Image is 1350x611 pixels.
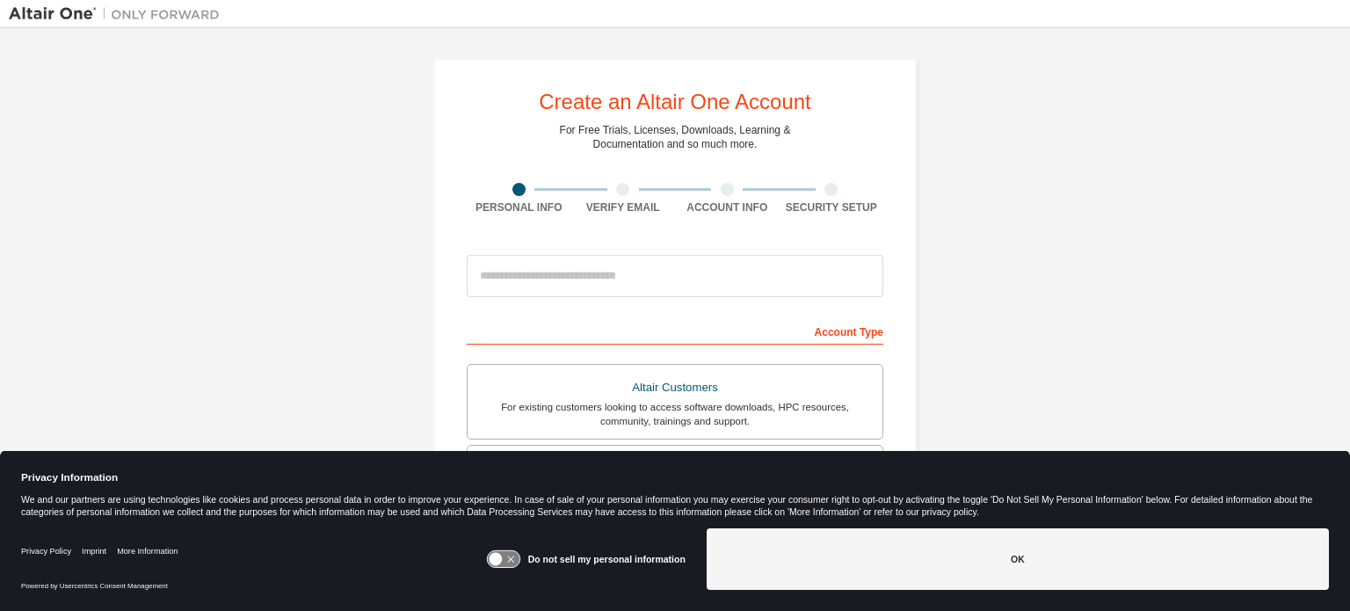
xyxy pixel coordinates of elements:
[478,375,872,400] div: Altair Customers
[9,5,229,23] img: Altair One
[571,200,676,215] div: Verify Email
[780,200,884,215] div: Security Setup
[675,200,780,215] div: Account Info
[539,91,811,113] div: Create an Altair One Account
[560,123,791,151] div: For Free Trials, Licenses, Downloads, Learning & Documentation and so much more.
[467,200,571,215] div: Personal Info
[478,400,872,428] div: For existing customers looking to access software downloads, HPC resources, community, trainings ...
[467,316,883,345] div: Account Type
